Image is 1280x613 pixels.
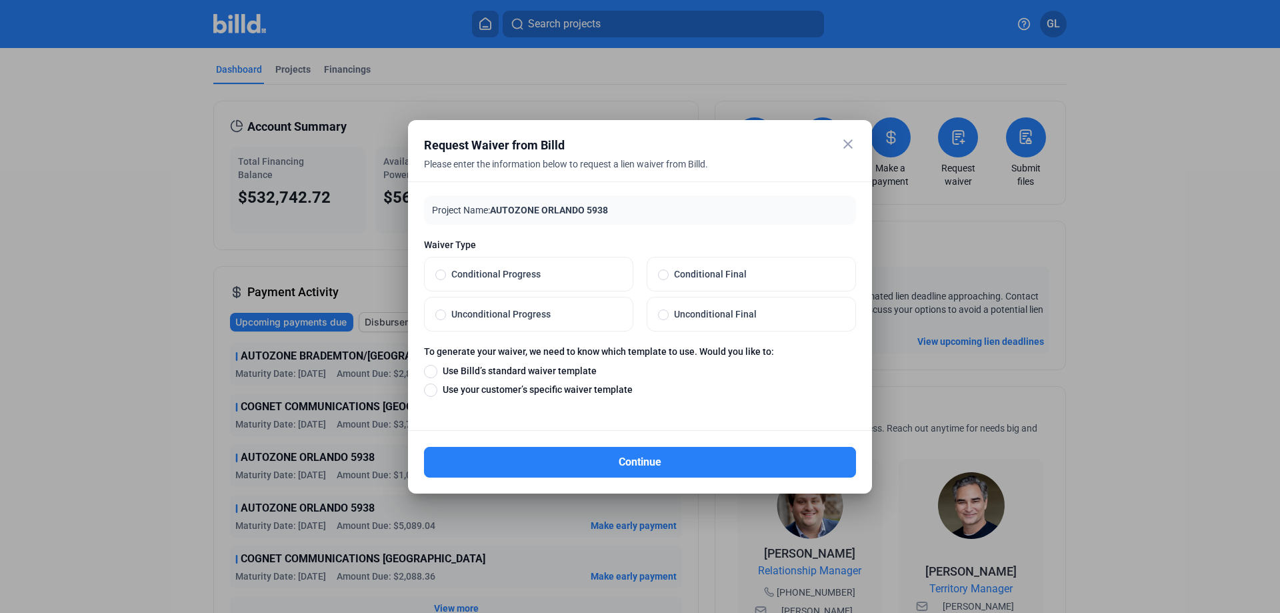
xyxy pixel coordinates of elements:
[437,364,597,378] span: Use Billd’s standard waiver template
[424,345,856,364] label: To generate your waiver, we need to know which template to use. Would you like to:
[669,267,845,281] span: Conditional Final
[437,383,633,396] span: Use your customer’s specific waiver template
[432,205,490,215] span: Project Name:
[669,308,845,321] span: Unconditional Final
[446,308,622,321] span: Unconditional Progress
[840,136,856,152] mat-icon: close
[424,136,823,155] div: Request Waiver from Billd
[424,157,823,187] div: Please enter the information below to request a lien waiver from Billd.
[446,267,622,281] span: Conditional Progress
[490,205,608,215] span: AUTOZONE ORLANDO 5938
[424,447,856,478] button: Continue
[424,238,856,251] span: Waiver Type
